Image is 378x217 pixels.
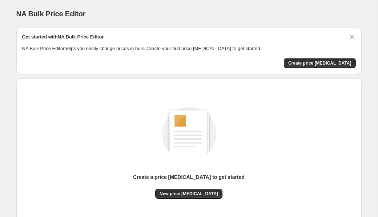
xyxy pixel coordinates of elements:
[16,10,86,18] span: NA Bulk Price Editor
[22,45,356,52] p: NA Bulk Price Editor helps you easily change prices in bulk. Create your first price [MEDICAL_DAT...
[288,60,351,66] span: Create price [MEDICAL_DATA]
[155,189,222,199] button: New price [MEDICAL_DATA]
[349,33,356,41] button: Dismiss card
[22,33,104,41] h2: Get started with NA Bulk Price Editor
[133,173,245,181] p: Create a price [MEDICAL_DATA] to get started
[284,58,356,68] button: Create price change job
[160,191,218,197] span: New price [MEDICAL_DATA]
